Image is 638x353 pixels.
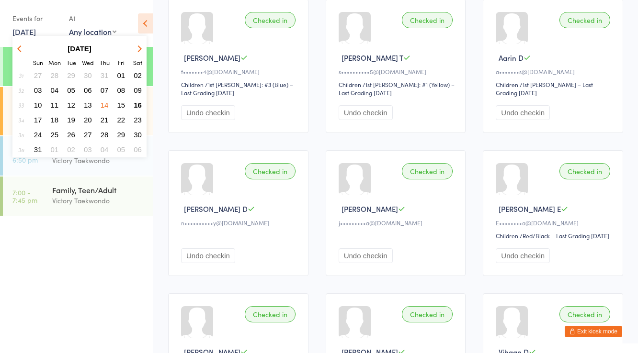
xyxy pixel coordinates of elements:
button: 26 [64,128,79,141]
button: 18 [47,113,62,126]
span: 10 [34,101,42,109]
span: 04 [101,145,109,154]
div: Children [496,80,518,88]
button: 20 [80,113,95,126]
button: 02 [64,143,79,156]
span: 03 [84,145,92,154]
button: 29 [114,128,129,141]
button: 16 [130,99,145,111]
button: 28 [97,128,112,141]
small: Wednesday [82,58,94,66]
span: 05 [67,86,75,94]
div: Checked in [402,163,453,179]
span: 13 [84,101,92,109]
button: Undo checkin [181,248,235,263]
span: 14 [101,101,109,109]
small: Saturday [133,58,142,66]
span: 29 [117,131,125,139]
button: Undo checkin [496,248,550,263]
small: Friday [118,58,125,66]
a: 4:30 -5:10 pmR/B - BlackVictory Taekwondo [3,47,153,86]
span: [PERSON_NAME] D [184,204,248,214]
button: 28 [47,69,62,82]
div: Children [339,80,361,88]
span: / Red/Black – Last Grading [DATE] [520,232,609,240]
div: Checked in [245,12,296,28]
div: Events for [12,11,59,26]
span: 30 [84,71,92,79]
div: Checked in [245,306,296,322]
button: 30 [80,69,95,82]
strong: [DATE] [68,44,91,53]
span: 28 [101,131,109,139]
span: 24 [34,131,42,139]
a: 5:20 -6:00 pmLittle Eagle, White - OrangeVictory Taekwondo [3,87,153,135]
span: / 1st [PERSON_NAME] – Last Grading [DATE] [496,80,593,97]
div: Children [496,232,518,240]
span: 30 [134,131,142,139]
button: 21 [97,113,112,126]
button: 08 [114,84,129,97]
span: 25 [51,131,59,139]
button: 06 [80,84,95,97]
small: Tuesday [67,58,76,66]
span: [PERSON_NAME] [184,53,240,63]
span: 07 [101,86,109,94]
span: [PERSON_NAME] [342,204,398,214]
a: 7:00 -7:45 pmFamily, Teen/AdultVictory Taekwondo [3,176,153,216]
div: Checked in [402,306,453,322]
span: 08 [117,86,125,94]
div: Checked in [559,12,610,28]
span: 29 [67,71,75,79]
span: 31 [101,71,109,79]
em: 35 [18,131,24,139]
span: 19 [67,116,75,124]
button: 01 [47,143,62,156]
div: a•••••••s@[DOMAIN_NAME] [496,67,613,76]
button: 17 [31,113,46,126]
button: 15 [114,99,129,111]
span: 02 [67,145,75,154]
span: 03 [34,86,42,94]
time: 6:10 - 6:50 pm [12,148,38,164]
button: 24 [31,128,46,141]
span: 04 [51,86,59,94]
em: 32 [18,87,24,94]
span: 18 [51,116,59,124]
button: 03 [80,143,95,156]
div: j•••••••••a@[DOMAIN_NAME] [339,219,456,227]
div: n••••••••••y@[DOMAIN_NAME] [181,219,298,227]
button: Undo checkin [496,105,550,120]
div: E••••••••a@[DOMAIN_NAME] [496,219,613,227]
div: Checked in [245,163,296,179]
span: 28 [51,71,59,79]
button: 27 [31,69,46,82]
button: 25 [47,128,62,141]
span: Aarin D [499,53,524,63]
time: 7:00 - 7:45 pm [12,188,37,204]
button: 04 [97,143,112,156]
button: 27 [80,128,95,141]
span: [PERSON_NAME] E [499,204,561,214]
button: 07 [97,84,112,97]
span: 27 [84,131,92,139]
span: 26 [67,131,75,139]
div: Checked in [402,12,453,28]
button: 13 [80,99,95,111]
div: Victory Taekwondo [52,155,145,166]
div: f•••••••4@[DOMAIN_NAME] [181,67,298,76]
button: 12 [64,99,79,111]
div: s••••••••••5@[DOMAIN_NAME] [339,67,456,76]
button: 01 [114,69,129,82]
span: 06 [134,145,142,154]
div: At [69,11,116,26]
button: 10 [31,99,46,111]
button: 09 [130,84,145,97]
button: 31 [97,69,112,82]
button: 14 [97,99,112,111]
button: 04 [47,84,62,97]
span: 09 [134,86,142,94]
em: 36 [18,146,24,154]
span: [PERSON_NAME] T [342,53,403,63]
button: 02 [130,69,145,82]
